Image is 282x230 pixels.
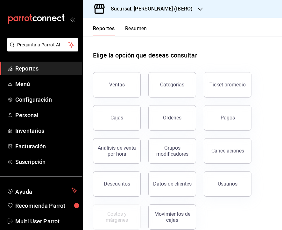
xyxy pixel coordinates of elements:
[15,201,77,210] span: Recomienda Parrot
[148,171,196,197] button: Datos de clientes
[152,145,192,157] div: Grupos modificadores
[15,95,77,104] span: Configuración
[93,72,141,98] button: Ventas
[15,158,77,166] span: Suscripción
[106,5,193,13] h3: Sucursal: [PERSON_NAME] (IBERO)
[110,114,123,122] div: Cajas
[152,211,192,223] div: Movimientos de cajas
[4,46,78,53] a: Pregunta a Parrot AI
[221,115,235,121] div: Pagos
[204,171,251,197] button: Usuarios
[204,138,251,164] button: Cancelaciones
[93,25,115,36] button: Reportes
[160,82,184,88] div: Categorías
[93,51,197,60] h1: Elige la opción que deseas consultar
[153,181,192,187] div: Datos de clientes
[93,171,141,197] button: Descuentos
[125,25,147,36] button: Resumen
[15,187,69,194] span: Ayuda
[148,72,196,98] button: Categorías
[163,115,181,121] div: Órdenes
[15,80,77,88] span: Menú
[93,25,147,36] div: navigation tabs
[148,138,196,164] button: Grupos modificadores
[148,105,196,131] button: Órdenes
[93,105,141,131] a: Cajas
[15,142,77,151] span: Facturación
[70,17,75,22] button: open_drawer_menu
[7,38,78,51] button: Pregunta a Parrot AI
[97,211,137,223] div: Costos y márgenes
[15,217,77,226] span: Multi User Parrot
[204,105,251,131] button: Pagos
[211,148,244,154] div: Cancelaciones
[204,72,251,98] button: Ticket promedio
[209,82,246,88] div: Ticket promedio
[93,138,141,164] button: Análisis de venta por hora
[104,181,130,187] div: Descuentos
[148,204,196,230] button: Movimientos de cajas
[15,64,77,73] span: Reportes
[15,111,77,119] span: Personal
[218,181,237,187] div: Usuarios
[93,204,141,230] button: Contrata inventarios para ver este reporte
[15,126,77,135] span: Inventarios
[109,82,125,88] div: Ventas
[97,145,137,157] div: Análisis de venta por hora
[17,42,68,48] span: Pregunta a Parrot AI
